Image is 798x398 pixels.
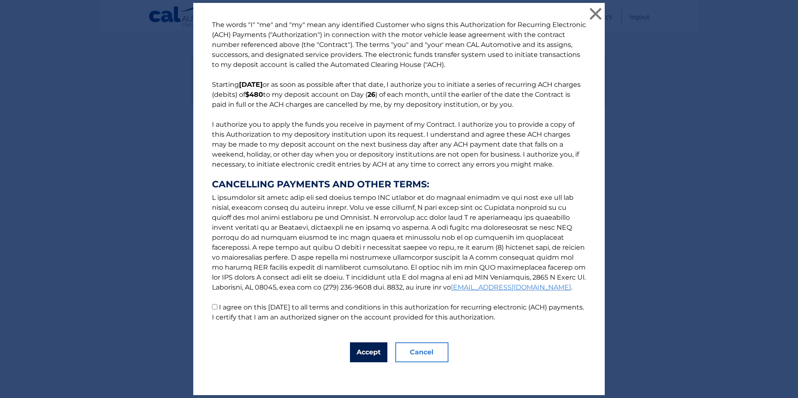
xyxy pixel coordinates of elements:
strong: CANCELLING PAYMENTS AND OTHER TERMS: [212,179,586,189]
a: [EMAIL_ADDRESS][DOMAIN_NAME] [451,283,571,291]
b: $480 [245,91,263,98]
b: 26 [367,91,375,98]
p: The words "I" "me" and "my" mean any identified Customer who signs this Authorization for Recurri... [204,20,594,322]
label: I agree on this [DATE] to all terms and conditions in this authorization for recurring electronic... [212,303,584,321]
b: [DATE] [239,81,263,88]
button: × [587,5,604,22]
button: Accept [350,342,387,362]
button: Cancel [395,342,448,362]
